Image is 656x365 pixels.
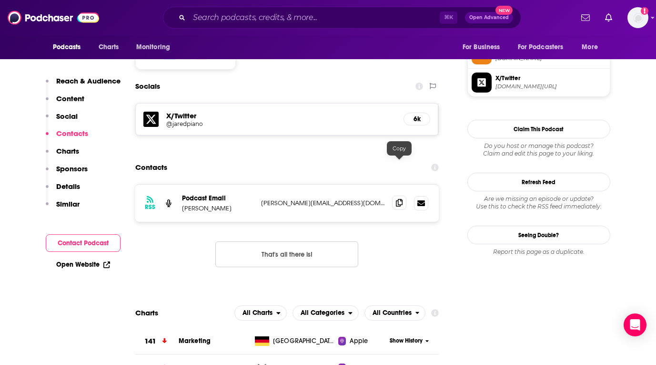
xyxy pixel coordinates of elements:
[8,9,99,27] img: Podchaser - Follow, Share and Rate Podcasts
[166,120,396,127] a: @jaredpiano
[46,164,88,182] button: Sponsors
[163,7,521,29] div: Search podcasts, credits, & more...
[627,7,648,28] span: Logged in as SolComms
[56,182,80,191] p: Details
[641,7,648,15] svg: Add a profile image
[293,305,359,321] h2: Categories
[242,310,272,316] span: All Charts
[627,7,648,28] img: User Profile
[99,41,119,54] span: Charts
[390,337,423,345] span: Show History
[182,204,253,212] p: [PERSON_NAME]
[467,142,610,157] div: Claim and edit this page to your liking.
[261,199,385,207] p: [PERSON_NAME][EMAIL_ADDRESS][DOMAIN_NAME]
[130,38,182,56] button: open menu
[166,111,396,120] h5: X/Twitter
[440,11,457,24] span: ⌘ K
[56,261,110,269] a: Open Website
[577,10,594,26] a: Show notifications dropdown
[472,73,606,93] a: X/Twitter[DOMAIN_NAME][URL]
[350,336,368,346] span: Apple
[467,226,610,244] a: Seeing Double?
[53,41,81,54] span: Podcasts
[301,310,344,316] span: All Categories
[234,305,287,321] button: open menu
[189,10,440,25] input: Search podcasts, credits, & more...
[518,41,564,54] span: For Podcasters
[46,94,84,112] button: Content
[467,248,610,256] div: Report this page as a duplicate.
[495,83,606,90] span: twitter.com/jaredpiano
[412,115,422,123] h5: 6k
[215,241,358,267] button: Nothing here.
[92,38,125,56] a: Charts
[46,182,80,199] button: Details
[456,38,512,56] button: open menu
[364,305,426,321] button: open menu
[387,141,412,156] div: Copy
[135,77,160,95] h2: Socials
[46,112,78,129] button: Social
[144,336,156,347] h3: 141
[469,15,509,20] span: Open Advanced
[46,234,121,252] button: Contact Podcast
[495,6,513,15] span: New
[145,203,155,211] h3: RSS
[364,305,426,321] h2: Countries
[373,310,412,316] span: All Countries
[56,112,78,121] p: Social
[465,12,513,23] button: Open AdvancedNew
[575,38,610,56] button: open menu
[386,337,432,345] button: Show History
[495,74,606,83] span: X/Twitter
[582,41,598,54] span: More
[467,142,610,150] span: Do you host or manage this podcast?
[56,76,121,85] p: Reach & Audience
[135,308,158,317] h2: Charts
[251,336,338,346] a: [GEOGRAPHIC_DATA]
[293,305,359,321] button: open menu
[46,38,93,56] button: open menu
[135,328,179,355] a: 141
[46,199,80,217] button: Similar
[56,129,88,138] p: Contacts
[56,146,79,156] p: Charts
[166,120,319,127] h5: @jaredpiano
[234,305,287,321] h2: Platforms
[627,7,648,28] button: Show profile menu
[46,129,88,146] button: Contacts
[56,164,88,173] p: Sponsors
[179,337,211,345] a: Marketing
[512,38,577,56] button: open menu
[135,158,167,177] h2: Contacts
[601,10,616,26] a: Show notifications dropdown
[182,194,253,202] p: Podcast Email
[467,173,610,191] button: Refresh Feed
[338,336,386,346] a: Apple
[467,120,610,138] button: Claim This Podcast
[273,336,335,346] span: Germany
[46,76,121,94] button: Reach & Audience
[136,41,170,54] span: Monitoring
[463,41,500,54] span: For Business
[56,199,80,209] p: Similar
[56,94,84,103] p: Content
[46,146,79,164] button: Charts
[624,313,646,336] div: Open Intercom Messenger
[467,195,610,210] div: Are we missing an episode or update? Use this to check the RSS feed immediately.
